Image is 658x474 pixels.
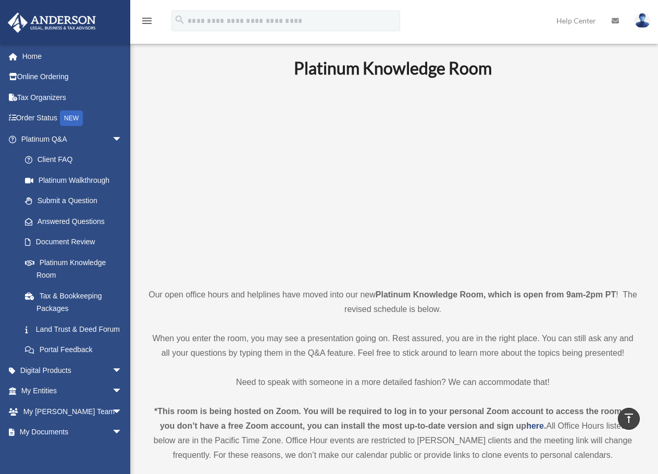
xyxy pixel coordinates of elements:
a: Platinum Knowledge Room [15,252,133,285]
a: Tax & Bookkeeping Packages [15,285,138,319]
a: Online Ordering [7,67,138,88]
a: Land Trust & Deed Forum [15,319,138,340]
iframe: 231110_Toby_KnowledgeRoom [237,92,549,268]
a: My Documentsarrow_drop_down [7,422,138,443]
a: here [526,421,544,430]
a: Document Review [15,232,138,253]
a: My [PERSON_NAME] Teamarrow_drop_down [7,401,138,422]
a: Answered Questions [15,211,138,232]
a: vertical_align_top [618,408,640,430]
div: All Office Hours listed below are in the Pacific Time Zone. Office Hour events are restricted to ... [148,404,637,463]
strong: *This room is being hosted on Zoom. You will be required to log in to your personal Zoom account ... [154,407,631,430]
p: Our open office hours and helplines have moved into our new ! The revised schedule is below. [148,288,637,317]
p: When you enter the room, you may see a presentation going on. Rest assured, you are in the right ... [148,331,637,360]
a: menu [141,18,153,27]
a: Digital Productsarrow_drop_down [7,360,138,381]
strong: Platinum Knowledge Room, which is open from 9am-2pm PT [376,290,616,299]
span: arrow_drop_down [112,129,133,150]
span: arrow_drop_down [112,360,133,381]
i: menu [141,15,153,27]
a: Platinum Walkthrough [15,170,138,191]
img: Anderson Advisors Platinum Portal [5,13,99,33]
a: Platinum Q&Aarrow_drop_down [7,129,138,149]
i: vertical_align_top [623,412,635,425]
b: Platinum Knowledge Room [294,58,492,78]
a: Submit a Question [15,191,138,211]
i: search [174,14,185,26]
a: Order StatusNEW [7,108,138,129]
a: Tax Organizers [7,87,138,108]
a: Home [7,46,138,67]
div: NEW [60,110,83,126]
strong: . [544,421,546,430]
span: arrow_drop_down [112,401,133,422]
img: User Pic [635,13,650,28]
span: arrow_drop_down [112,422,133,443]
p: Need to speak with someone in a more detailed fashion? We can accommodate that! [148,375,637,390]
a: My Entitiesarrow_drop_down [7,381,138,402]
span: arrow_drop_down [112,381,133,402]
a: Portal Feedback [15,340,138,360]
a: Client FAQ [15,149,138,170]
